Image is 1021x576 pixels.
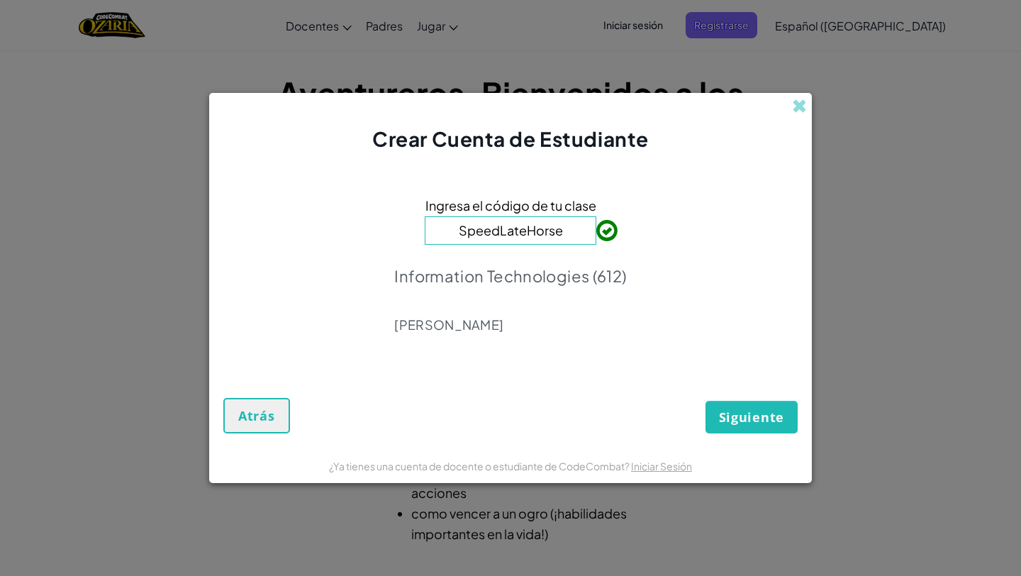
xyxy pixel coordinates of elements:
span: Atrás [238,407,275,424]
span: Crear Cuenta de Estudiante [372,126,649,151]
a: Iniciar Sesión [631,460,692,472]
p: Information Technologies (612) [394,266,626,286]
p: [PERSON_NAME] [394,316,626,333]
button: Siguiente [705,401,798,433]
span: Ingresa el código de tu clase [425,195,596,216]
span: Siguiente [719,409,784,426]
button: Atrás [223,398,290,433]
span: ¿Ya tienes una cuenta de docente o estudiante de CodeCombat? [329,460,631,472]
